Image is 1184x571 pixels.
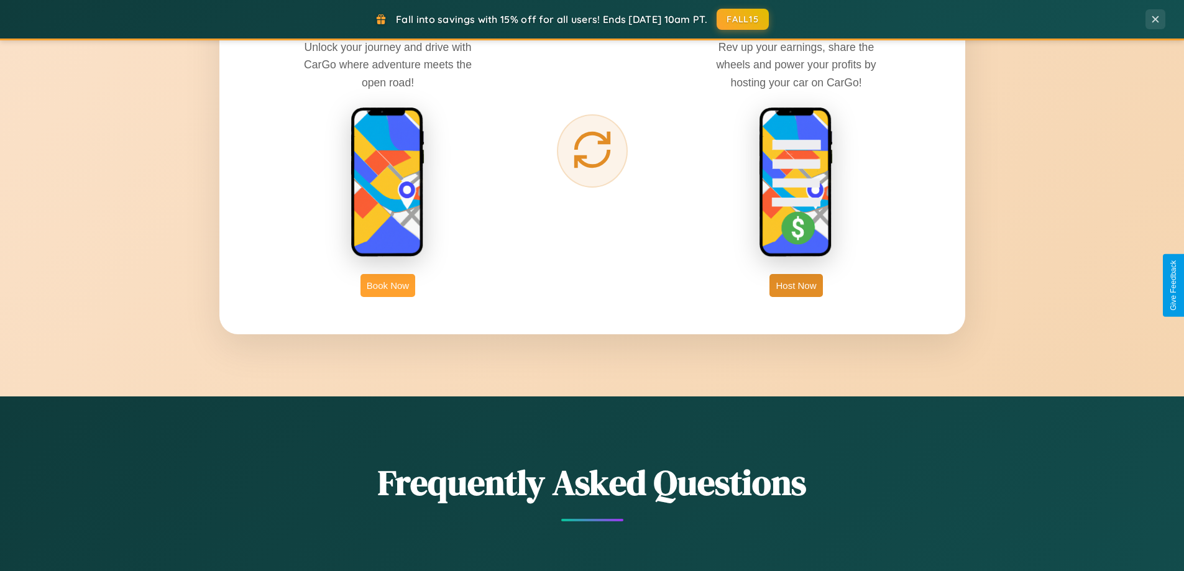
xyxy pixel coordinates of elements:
button: FALL15 [717,9,769,30]
img: host phone [759,107,833,258]
button: Host Now [769,274,822,297]
button: Book Now [360,274,415,297]
img: rent phone [351,107,425,258]
div: Give Feedback [1169,260,1178,311]
p: Unlock your journey and drive with CarGo where adventure meets the open road! [295,39,481,91]
p: Rev up your earnings, share the wheels and power your profits by hosting your car on CarGo! [703,39,889,91]
span: Fall into savings with 15% off for all users! Ends [DATE] 10am PT. [396,13,707,25]
h2: Frequently Asked Questions [219,459,965,506]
